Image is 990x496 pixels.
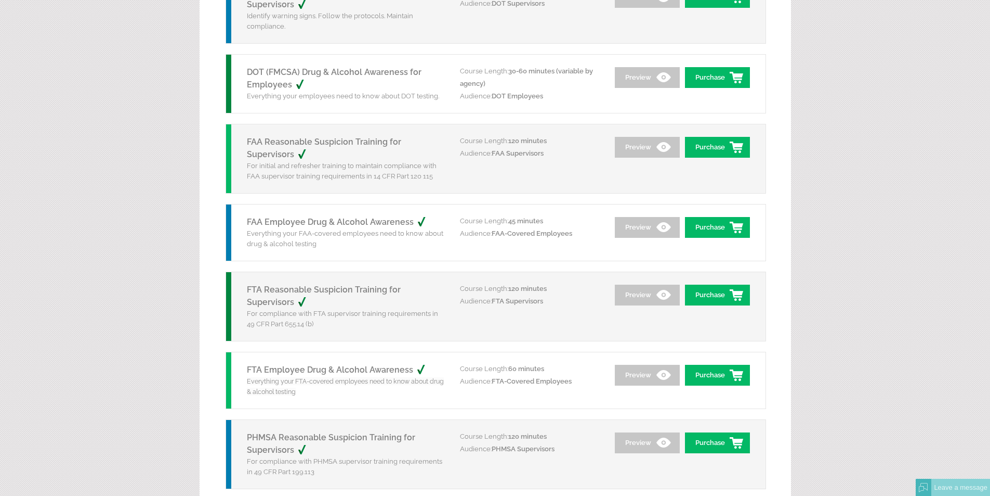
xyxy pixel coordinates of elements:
[460,295,600,308] p: Audience:
[460,147,600,160] p: Audience:
[247,365,437,375] a: FTA Employee Drug & Alcohol Awareness
[492,230,572,237] span: FAA-Covered Employees
[247,137,401,159] a: FAA Reasonable Suspicion Training for Supervisors
[247,162,437,180] span: For initial and refresher training to maintain compliance with FAA supervisor training requiremen...
[247,11,444,32] p: Identify warning signs. Follow the protocols. Maintain compliance.
[685,217,750,238] a: Purchase
[247,228,444,249] p: Everything your FAA-covered employees need to know about drug & alcohol testing
[685,67,750,88] a: Purchase
[615,285,680,306] a: Preview
[460,283,600,295] p: Course Length:
[508,285,547,292] span: 120 minutes
[460,135,600,147] p: Course Length:
[460,443,600,455] p: Audience:
[247,310,438,328] span: For compliance with FTA supervisor training requirements in 49 CFR Part 655.14 (b)
[615,137,680,158] a: Preview
[247,217,437,227] a: FAA Employee Drug & Alcohol Awareness
[460,227,600,240] p: Audience:
[460,215,600,227] p: Course Length:
[508,217,543,225] span: 45 minutes
[247,456,444,477] p: For compliance with PHMSA supervisor training requirements in 49 CFR Part 199.113
[931,479,990,496] div: Leave a message
[460,67,593,87] span: 30-60 minutes (variable by agency)
[460,90,600,103] p: Audience:
[492,92,543,100] span: DOT Employees
[247,433,415,455] a: PHMSA Reasonable Suspicion Training for Supervisors
[492,297,543,305] span: FTA Supervisors
[460,65,600,90] p: Course Length:
[492,377,572,385] span: FTA-Covered Employees
[615,365,680,386] a: Preview
[508,137,547,145] span: 120 minutes
[247,67,421,90] a: DOT (FMCSA) Drug & Alcohol Awareness for Employees
[919,483,928,492] img: Offline
[685,137,750,158] a: Purchase
[685,365,750,386] a: Purchase
[508,365,544,373] span: 60 minutes
[615,217,680,238] a: Preview
[247,285,401,307] a: FTA Reasonable Suspicion Training for Supervisors
[492,445,555,453] span: PHMSA Supervisors
[615,67,680,88] a: Preview
[492,149,544,157] span: FAA Supervisors
[508,433,547,440] span: 120 minutes
[685,433,750,453] a: Purchase
[247,377,444,396] span: Everything your FTA-covered employees need to know about drug & alcohol testing
[615,433,680,453] a: Preview
[685,285,750,306] a: Purchase
[460,363,600,375] p: Course Length:
[460,430,600,443] p: Course Length:
[247,91,444,101] p: Everything your employees need to know about DOT testing.
[460,375,600,388] p: Audience:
